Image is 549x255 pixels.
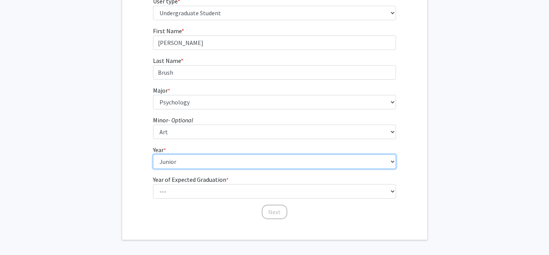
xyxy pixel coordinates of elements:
[153,57,181,64] span: Last Name
[153,27,182,35] span: First Name
[153,175,229,184] label: Year of Expected Graduation
[153,145,166,154] label: Year
[262,205,287,219] button: Next
[6,221,32,249] iframe: Chat
[153,86,170,95] label: Major
[153,115,193,125] label: Minor
[168,116,193,124] i: - Optional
